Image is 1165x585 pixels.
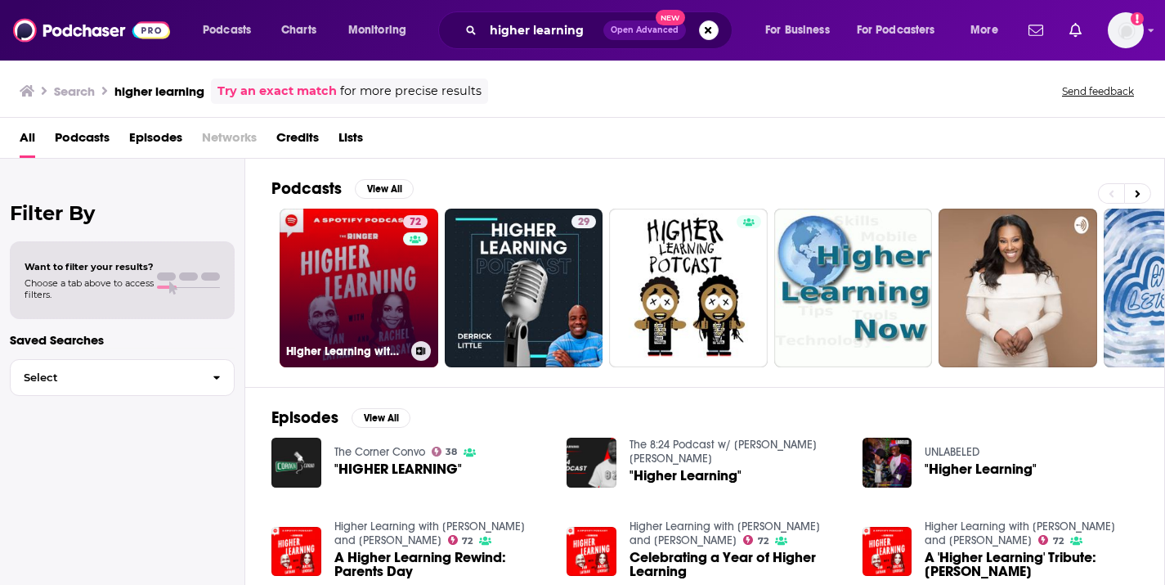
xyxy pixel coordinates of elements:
[567,527,616,577] img: Celebrating a Year of Higher Learning
[217,82,337,101] a: Try an exact match
[630,469,742,483] a: "Higher Learning"
[276,124,319,158] a: Credits
[446,448,457,456] span: 38
[743,535,768,545] a: 72
[334,520,525,547] a: Higher Learning with Van Lathan and Rachel Lindsay
[925,445,979,459] a: UNLABELED
[203,19,251,42] span: Podcasts
[630,438,817,466] a: The 8:24 Podcast w/ POPE Chuck Paul
[1053,538,1064,545] span: 72
[462,538,473,545] span: 72
[754,17,850,43] button: open menu
[271,407,410,428] a: EpisodesView All
[13,15,170,46] img: Podchaser - Follow, Share and Rate Podcasts
[11,372,199,383] span: Select
[863,527,912,577] img: A 'Higher Learning' Tribute: Van Lathan Sr.
[271,438,321,488] img: "HIGHER LEARNING"
[630,520,820,547] a: Higher Learning with Van Lathan and Rachel Lindsay
[1108,12,1144,48] button: Show profile menu
[10,332,235,348] p: Saved Searches
[25,261,154,272] span: Want to filter your results?
[445,209,603,367] a: 29
[1108,12,1144,48] span: Logged in as jerryparshall
[970,19,998,42] span: More
[337,17,428,43] button: open menu
[338,124,363,158] a: Lists
[55,124,110,158] a: Podcasts
[271,407,338,428] h2: Episodes
[656,10,685,25] span: New
[20,124,35,158] a: All
[611,26,679,34] span: Open Advanced
[857,19,935,42] span: For Podcasters
[432,447,458,457] a: 38
[271,17,326,43] a: Charts
[334,445,425,459] a: The Corner Convo
[334,462,462,476] a: "HIGHER LEARNING"
[959,17,1019,43] button: open menu
[286,344,405,358] h3: Higher Learning with [PERSON_NAME] and [PERSON_NAME]
[191,17,272,43] button: open menu
[483,17,603,43] input: Search podcasts, credits, & more...
[578,214,589,231] span: 29
[1022,16,1050,44] a: Show notifications dropdown
[1108,12,1144,48] img: User Profile
[1131,12,1144,25] svg: Add a profile image
[1057,84,1139,98] button: Send feedback
[271,178,414,199] a: PodcastsView All
[1063,16,1088,44] a: Show notifications dropdown
[448,535,473,545] a: 72
[925,462,1037,476] a: "Higher Learning"
[348,19,406,42] span: Monitoring
[454,11,748,49] div: Search podcasts, credits, & more...
[925,551,1138,578] span: A 'Higher Learning' Tribute: [PERSON_NAME]
[25,277,154,300] span: Choose a tab above to access filters.
[765,19,830,42] span: For Business
[925,551,1138,578] a: A 'Higher Learning' Tribute: Van Lathan Sr.
[758,538,768,545] span: 72
[334,551,548,578] a: A Higher Learning Rewind: Parents Day
[925,520,1115,547] a: Higher Learning with Van Lathan and Rachel Lindsay
[863,438,912,488] img: "Higher Learning"
[410,214,421,231] span: 72
[10,359,235,396] button: Select
[571,215,596,228] a: 29
[114,83,204,99] h3: higher learning
[280,209,438,367] a: 72Higher Learning with [PERSON_NAME] and [PERSON_NAME]
[340,82,482,101] span: for more precise results
[281,19,316,42] span: Charts
[271,178,342,199] h2: Podcasts
[271,527,321,577] img: A Higher Learning Rewind: Parents Day
[129,124,182,158] a: Episodes
[355,179,414,199] button: View All
[1038,535,1064,545] a: 72
[603,20,686,40] button: Open AdvancedNew
[54,83,95,99] h3: Search
[403,215,428,228] a: 72
[352,408,410,428] button: View All
[567,438,616,488] img: "Higher Learning"
[202,124,257,158] span: Networks
[10,201,235,225] h2: Filter By
[846,17,959,43] button: open menu
[630,551,843,578] a: Celebrating a Year of Higher Learning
